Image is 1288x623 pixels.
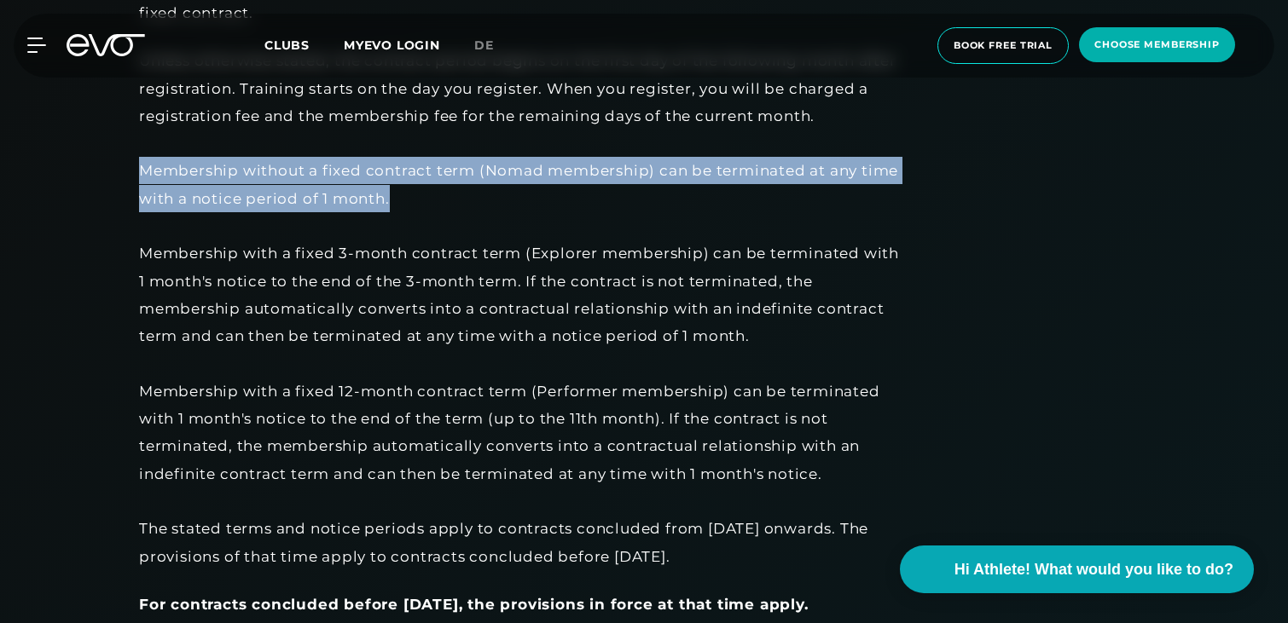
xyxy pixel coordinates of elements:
[344,37,440,53] a: MYEVO LOGIN
[264,37,344,53] a: Clubs
[900,545,1254,593] button: Hi Athlete! What would you like to do?
[932,27,1074,64] a: book free trial
[139,596,809,613] strong: For contracts concluded before [DATE], the provisions in force at that time apply.
[1094,37,1220,52] span: choose membership
[1074,27,1240,64] a: choose membership
[954,38,1053,53] span: book free trial
[474,36,514,55] a: de
[139,47,907,570] div: Unless otherwise stated, the contract period begins on the first day of the following month after...
[264,37,310,53] span: Clubs
[474,37,494,53] span: de
[954,558,1233,581] span: Hi Athlete! What would you like to do?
